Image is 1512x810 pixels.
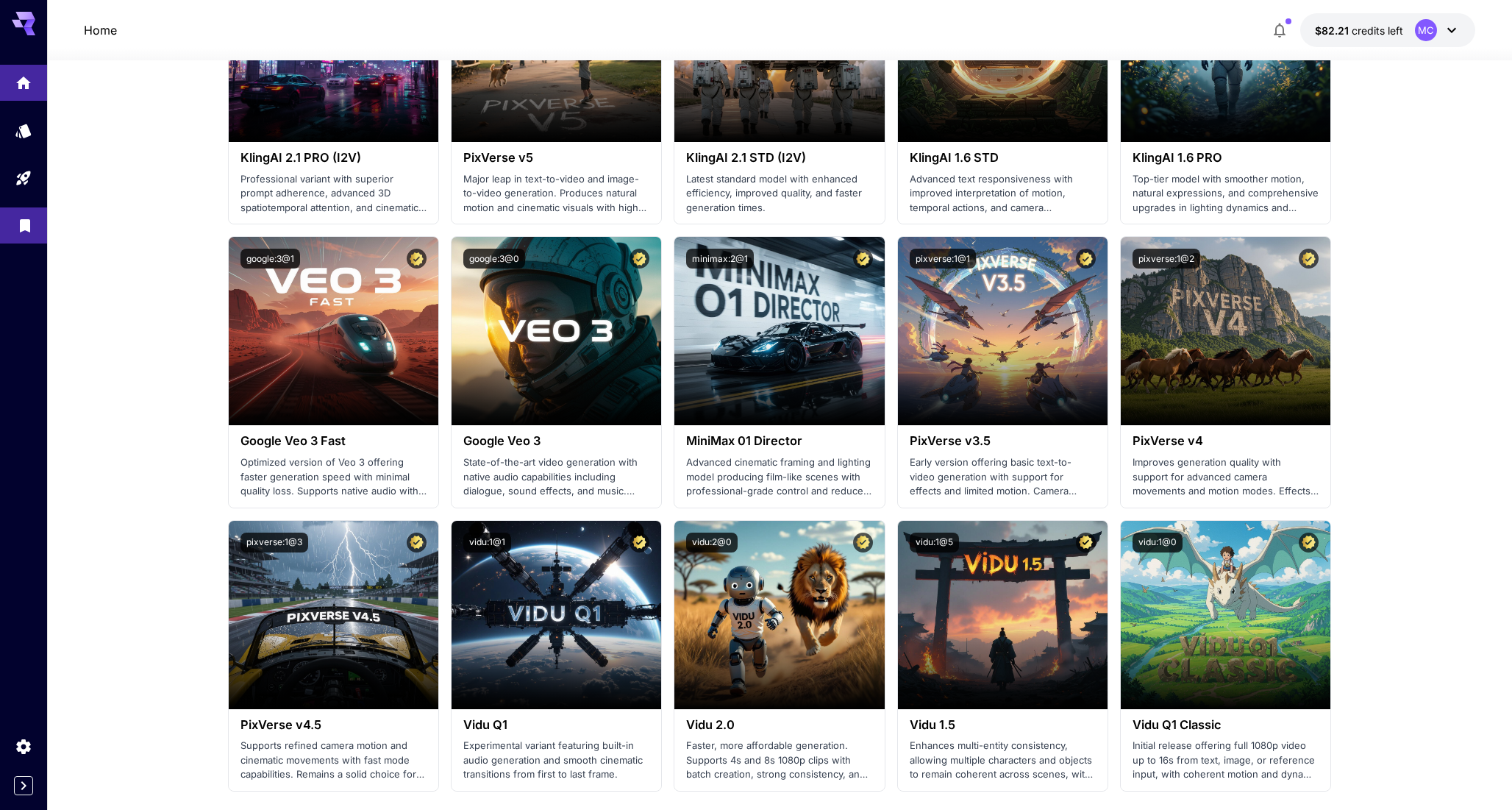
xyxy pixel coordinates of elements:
[463,455,649,499] p: State-of-the-art video generation with native audio capabilities including dialogue, sound effect...
[240,151,427,165] h3: KlingAI 2.1 PRO (I2V)
[1133,434,1319,448] h3: PixVerse v4
[16,212,34,230] div: Library
[15,121,32,140] div: Models
[1415,19,1437,41] div: MC
[686,249,754,269] button: minimax:2@1
[1076,249,1096,269] button: Certified Model – Vetted for best performance and includes a commercial license.
[1133,739,1319,782] p: Initial release offering full 1080p video up to 16s from text, image, or reference input, with co...
[910,739,1096,782] p: Enhances multi-entity consistency, allowing multiple characters and objects to remain coherent ac...
[407,249,427,269] button: Certified Model – Vetted for best performance and includes a commercial license.
[463,533,511,553] button: vidu:1@1
[674,237,884,425] img: alt
[910,249,976,269] button: pixverse:1@1
[910,718,1096,732] h3: Vidu 1.5
[452,521,661,709] img: alt
[910,455,1096,499] p: Early version offering basic text-to-video generation with support for effects and limited motion...
[1133,172,1319,216] p: Top-tier model with smoother motion, natural expressions, and comprehensive upgrades in lighting ...
[898,237,1108,425] img: alt
[240,455,427,499] p: Optimized version of Veo 3 offering faster generation speed with minimal quality loss. Supports n...
[1315,23,1403,38] div: $82.20627
[686,151,872,165] h3: KlingAI 2.1 STD (I2V)
[463,718,649,732] h3: Vidu Q1
[240,172,427,216] p: Professional variant with superior prompt adherence, advanced 3D spatiotemporal attention, and ci...
[630,533,649,553] button: Certified Model – Vetted for best performance and includes a commercial license.
[240,434,427,448] h3: Google Veo 3 Fast
[1133,249,1200,269] button: pixverse:1@2
[686,718,872,732] h3: Vidu 2.0
[1315,24,1352,37] span: $82.21
[1352,24,1403,37] span: credits left
[463,172,649,216] p: Major leap in text-to-video and image-to-video generation. Produces natural motion and cinematic ...
[1121,237,1330,425] img: alt
[1299,249,1319,269] button: Certified Model – Vetted for best performance and includes a commercial license.
[15,737,32,756] div: Settings
[15,169,32,188] div: Playground
[853,533,873,553] button: Certified Model – Vetted for best performance and includes a commercial license.
[910,172,1096,216] p: Advanced text responsiveness with improved interpretation of motion, temporal actions, and camera...
[463,151,649,165] h3: PixVerse v5
[630,249,649,269] button: Certified Model – Vetted for best performance and includes a commercial license.
[686,739,872,782] p: Faster, more affordable generation. Supports 4s and 8s 1080p clips with batch creation, strong co...
[674,521,884,709] img: alt
[1133,151,1319,165] h3: KlingAI 1.6 PRO
[910,151,1096,165] h3: KlingAI 1.6 STD
[240,718,427,732] h3: PixVerse v4.5
[1300,13,1475,47] button: $82.20627MC
[407,533,427,553] button: Certified Model – Vetted for best performance and includes a commercial license.
[14,776,33,795] button: Expand sidebar
[15,74,32,92] div: Home
[686,434,872,448] h3: MiniMax 01 Director
[1133,718,1319,732] h3: Vidu Q1 Classic
[686,172,872,216] p: Latest standard model with enhanced efficiency, improved quality, and faster generation times.
[229,521,438,709] img: alt
[463,434,649,448] h3: Google Veo 3
[452,237,661,425] img: alt
[84,21,117,39] nav: breadcrumb
[1133,455,1319,499] p: Improves generation quality with support for advanced camera movements and motion modes. Effects ...
[84,21,117,39] a: Home
[686,533,738,553] button: vidu:2@0
[686,455,872,499] p: Advanced cinematic framing and lighting model producing film-like scenes with professional-grade ...
[463,739,649,782] p: Experimental variant featuring built-in audio generation and smooth cinematic transitions from fi...
[1076,533,1096,553] button: Certified Model – Vetted for best performance and includes a commercial license.
[240,533,308,553] button: pixverse:1@3
[898,521,1108,709] img: alt
[910,434,1096,448] h3: PixVerse v3.5
[229,237,438,425] img: alt
[1121,521,1330,709] img: alt
[910,533,959,553] button: vidu:1@5
[1299,533,1319,553] button: Certified Model – Vetted for best performance and includes a commercial license.
[463,249,525,269] button: google:3@0
[240,249,300,269] button: google:3@1
[853,249,873,269] button: Certified Model – Vetted for best performance and includes a commercial license.
[240,739,427,782] p: Supports refined camera motion and cinematic movements with fast mode capabilities. Remains a sol...
[1133,533,1183,553] button: vidu:1@0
